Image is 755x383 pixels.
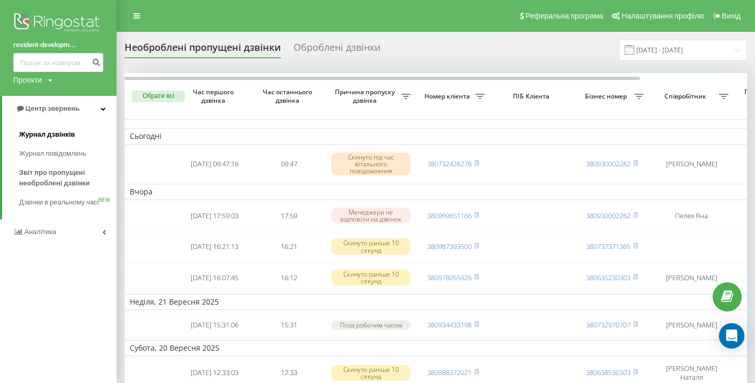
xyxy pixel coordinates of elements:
span: Причина пропуску дзвінка [331,88,401,104]
div: Поза робочим часом [331,320,411,329]
span: Налаштування профілю [621,12,704,20]
td: [DATE] 17:59:03 [177,202,252,230]
img: Ringostat logo [13,11,103,37]
span: Аналiтика [24,228,56,236]
a: 380978055926 [427,273,472,282]
div: Проекти [13,75,42,85]
a: 380930002282 [586,159,630,168]
div: Скинуто під час вітального повідомлення [331,153,411,176]
span: Реферальна програма [526,12,603,20]
td: 16:21 [252,232,326,262]
span: Журнал дзвінків [19,129,75,140]
td: 17:59 [252,202,326,230]
td: 09:47 [252,147,326,182]
div: Оброблені дзвінки [294,42,380,58]
span: Дзвінки в реальному часі [19,197,99,208]
td: [DATE] 09:47:16 [177,147,252,182]
a: 380737371365 [586,242,630,251]
a: 380635230303 [586,273,630,282]
td: 15:31 [252,312,326,338]
td: [DATE] 16:07:45 [177,264,252,292]
a: 380930002262 [586,211,630,220]
a: 380988372021 [427,368,472,377]
a: 380987393500 [427,242,472,251]
span: Бізнес номер [580,92,634,101]
input: Пошук за номером [13,53,103,72]
div: Менеджери не відповіли на дзвінок [331,208,411,224]
div: Open Intercom Messenger [719,323,744,349]
a: Центр звернень [2,96,117,121]
span: Вихід [722,12,741,20]
td: [DATE] 15:31:06 [177,312,252,338]
td: 16:12 [252,264,326,292]
div: Необроблені пропущені дзвінки [125,42,281,58]
a: 380732970707 [586,320,630,329]
a: Журнал повідомлень [19,144,117,163]
span: Співробітник [654,92,719,101]
a: resident-developm... [13,40,103,50]
a: 380732426278 [427,159,472,168]
a: Звіт про пропущені необроблені дзвінки [19,163,117,193]
div: Скинуто раніше 10 секунд [331,365,411,381]
div: Скинуто раніше 10 секунд [331,238,411,254]
span: Час останнього дзвінка [260,88,317,104]
td: Пелех Яна [649,202,734,230]
span: Номер клієнта [421,92,475,101]
td: [DATE] 16:21:13 [177,232,252,262]
span: Час першого дзвінка [186,88,243,104]
td: [PERSON_NAME] [649,312,734,338]
span: Центр звернень [25,104,79,112]
button: Обрати всі [132,91,185,102]
td: [PERSON_NAME] [649,264,734,292]
a: 380969651166 [427,211,472,220]
a: Дзвінки в реальному часіNEW [19,193,117,212]
span: ПІБ Клієнта [499,92,566,101]
span: Звіт про пропущені необроблені дзвінки [19,167,111,189]
a: Журнал дзвінків [19,125,117,144]
a: 380934433198 [427,320,472,329]
a: 380638530303 [586,368,630,377]
td: [PERSON_NAME] [649,147,734,182]
div: Скинуто раніше 10 секунд [331,270,411,286]
span: Журнал повідомлень [19,148,86,159]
